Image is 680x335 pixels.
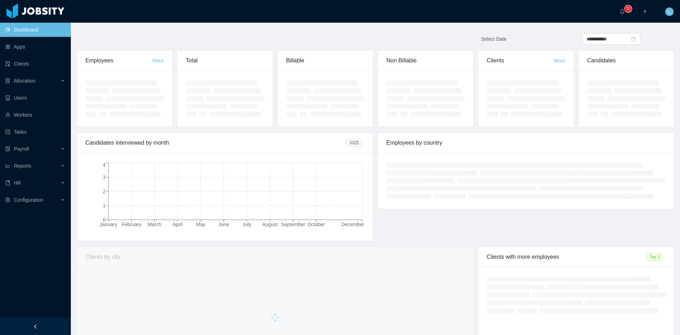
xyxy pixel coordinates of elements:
[85,133,346,153] div: Candidates interviewed by month
[14,78,35,84] span: Allocation
[620,9,625,14] i: icon: bell
[5,91,65,105] a: icon: robotUsers
[5,146,10,151] i: icon: file-protect
[14,146,29,152] span: Payroll
[487,247,646,267] div: Clients with more employees
[186,51,264,71] div: Total
[196,222,205,227] tspan: May
[5,125,65,139] a: icon: profileTasks
[647,253,663,261] span: Top 3
[152,58,164,63] a: More
[5,40,65,54] a: icon: appstoreApps
[148,222,161,227] tspan: March
[625,5,632,12] sup: 0
[587,51,665,71] div: Candidates
[121,222,141,227] tspan: February
[346,139,362,147] span: 2025
[286,51,364,71] div: Billable
[262,222,278,227] tspan: August
[173,222,183,227] tspan: April
[487,51,554,71] div: Clients
[668,7,671,16] span: L
[5,163,10,168] i: icon: line-chart
[642,9,647,14] i: icon: plus
[219,222,229,227] tspan: June
[5,108,65,122] a: icon: userWorkers
[103,217,106,223] tspan: 0
[100,222,117,227] tspan: January
[14,197,43,203] span: Configuration
[281,222,305,227] tspan: September
[386,133,665,153] div: Employees by country
[5,180,10,185] i: icon: book
[14,180,21,186] span: HR
[5,23,65,37] a: icon: pie-chartDashboard
[14,163,31,169] span: Reports
[386,51,465,71] div: Non Billable
[631,37,636,41] i: icon: calendar
[103,162,106,168] tspan: 4
[5,78,10,83] i: icon: solution
[243,222,251,227] tspan: July
[103,203,106,208] tspan: 1
[85,51,152,71] div: Employees
[103,174,106,180] tspan: 3
[103,189,106,194] tspan: 2
[5,197,10,202] i: icon: setting
[554,58,565,63] a: More
[5,57,65,71] a: icon: auditClients
[341,222,364,227] tspan: December
[481,36,506,42] span: Select Date
[307,222,325,227] tspan: October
